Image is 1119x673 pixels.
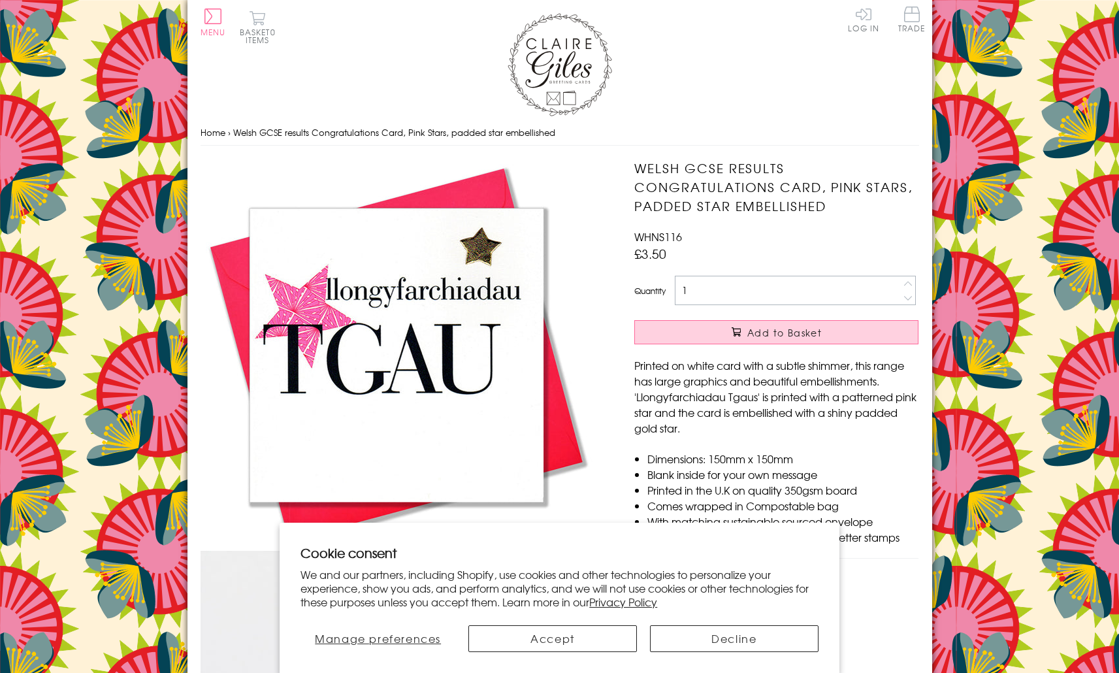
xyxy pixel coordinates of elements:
[634,357,918,436] p: Printed on white card with a subtle shimmer, this range has large graphics and beautiful embellis...
[898,7,926,35] a: Trade
[201,8,226,36] button: Menu
[647,498,918,514] li: Comes wrapped in Compostable bag
[589,594,657,610] a: Privacy Policy
[228,126,231,139] span: ›
[300,568,819,608] p: We and our partners, including Shopify, use cookies and other technologies to personalize your ex...
[634,229,682,244] span: WHNS116
[647,514,918,529] li: With matching sustainable sourced envelope
[201,120,919,146] nav: breadcrumbs
[647,482,918,498] li: Printed in the U.K on quality 350gsm board
[240,10,276,44] button: Basket0 items
[201,159,592,551] img: Welsh GCSE results Congratulations Card, Pink Stars, padded star embellished
[650,625,819,652] button: Decline
[634,285,666,297] label: Quantity
[300,544,819,562] h2: Cookie consent
[848,7,879,32] a: Log In
[201,26,226,38] span: Menu
[747,326,822,339] span: Add to Basket
[647,451,918,467] li: Dimensions: 150mm x 150mm
[201,126,225,139] a: Home
[898,7,926,32] span: Trade
[634,159,918,215] h1: Welsh GCSE results Congratulations Card, Pink Stars, padded star embellished
[315,631,441,646] span: Manage preferences
[233,126,555,139] span: Welsh GCSE results Congratulations Card, Pink Stars, padded star embellished
[508,13,612,116] img: Claire Giles Greetings Cards
[634,244,666,263] span: £3.50
[246,26,276,46] span: 0 items
[634,320,918,344] button: Add to Basket
[647,467,918,482] li: Blank inside for your own message
[300,625,455,652] button: Manage preferences
[468,625,637,652] button: Accept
